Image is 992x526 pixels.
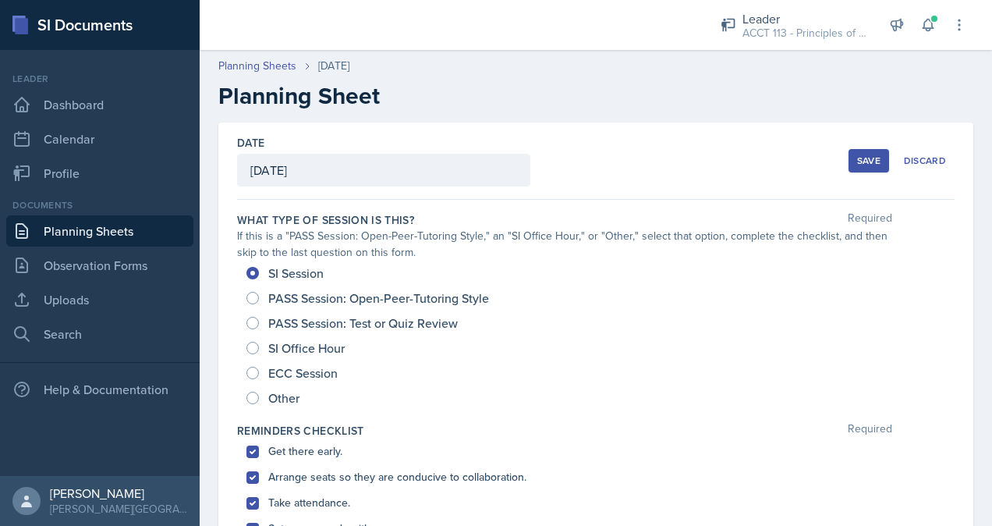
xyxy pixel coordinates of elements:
div: Save [857,155,880,167]
span: SI Office Hour [268,340,345,356]
span: PASS Session: Open-Peer-Tutoring Style [268,290,489,306]
span: Required [848,423,892,439]
span: ECC Session [268,365,338,381]
div: [PERSON_NAME][GEOGRAPHIC_DATA] [50,501,187,517]
a: Profile [6,158,193,189]
div: Help & Documentation [6,374,193,405]
a: Calendar [6,123,193,155]
a: Planning Sheets [6,215,193,247]
span: Required [848,212,892,228]
label: Reminders Checklist [237,423,364,439]
div: Documents [6,198,193,212]
div: [PERSON_NAME] [50,485,187,501]
button: Save [849,149,889,172]
div: [DATE] [318,58,349,74]
h2: Planning Sheet [218,82,973,110]
label: Get there early. [268,443,342,460]
label: Take attendance. [268,495,350,511]
label: Arrange seats so they are conducive to collaboration. [268,469,526,485]
a: Uploads [6,284,193,315]
a: Dashboard [6,89,193,120]
span: PASS Session: Test or Quiz Review [268,315,458,331]
span: Other [268,390,299,406]
label: Date [237,135,264,151]
div: Discard [904,155,946,167]
a: Planning Sheets [218,58,296,74]
a: Observation Forms [6,250,193,281]
label: What type of session is this? [237,212,414,228]
button: Discard [895,149,955,172]
div: ACCT 113 - Principles of Accounting I / Fall 2025 [742,25,867,41]
div: Leader [742,9,867,28]
span: SI Session [268,265,324,281]
div: If this is a "PASS Session: Open-Peer-Tutoring Style," an "SI Office Hour," or "Other," select th... [237,228,892,261]
a: Search [6,318,193,350]
div: Leader [6,72,193,86]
